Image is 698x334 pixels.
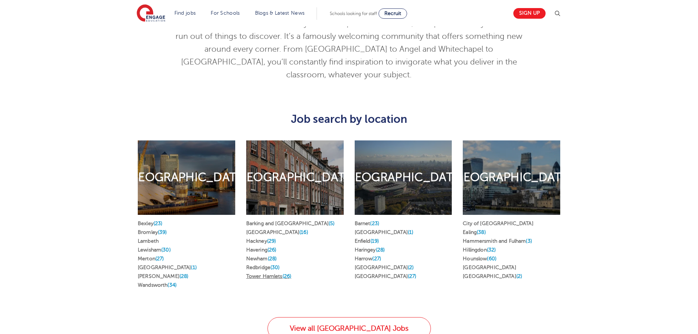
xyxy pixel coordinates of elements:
[246,221,335,226] a: Barking and [GEOGRAPHIC_DATA](5)
[267,238,276,244] span: (29)
[526,238,532,244] span: (3)
[267,247,277,253] span: (26)
[451,170,572,185] h2: [GEOGRAPHIC_DATA]
[513,8,546,19] a: Sign up
[246,247,277,253] a: Havering(26)
[384,11,401,16] span: Recruit
[463,221,533,226] a: City of [GEOGRAPHIC_DATA]
[355,221,379,226] a: Barnet(23)
[138,265,197,270] a: [GEOGRAPHIC_DATA](1)
[343,170,464,185] h2: [GEOGRAPHIC_DATA]
[175,19,523,79] span: London is one of the most culturally diverse capitals in the world, it’s a place where you’ll nev...
[138,256,164,261] a: Merton(27)
[463,247,496,253] a: Hillingdon(32)
[234,170,355,185] h2: [GEOGRAPHIC_DATA]
[167,282,177,288] span: (34)
[408,274,417,279] span: (27)
[463,238,532,244] a: Hammersmith and Fulham(3)
[246,274,291,279] a: Tower Hamlets(26)
[376,247,385,253] span: (28)
[154,221,163,226] span: (23)
[246,265,280,270] a: Redbridge(30)
[246,238,276,244] a: Hackney(29)
[487,256,496,261] span: (60)
[477,230,486,235] span: (38)
[329,221,335,226] span: (5)
[408,265,414,270] span: (2)
[211,10,240,16] a: For Schools
[137,4,165,23] img: Engage Education
[355,238,379,244] a: Enfield(19)
[138,274,188,279] a: [PERSON_NAME](28)
[161,247,171,253] span: (30)
[408,230,413,235] span: (1)
[487,247,496,253] span: (32)
[355,230,414,235] a: [GEOGRAPHIC_DATA](1)
[155,256,164,261] span: (27)
[370,238,379,244] span: (19)
[299,230,308,235] span: (16)
[138,221,162,226] a: Bexley(23)
[463,230,485,235] a: Ealing(38)
[138,282,177,288] a: Wandsworth(34)
[330,11,377,16] span: Schools looking for staff
[158,230,167,235] span: (39)
[191,265,196,270] span: (1)
[516,274,522,279] span: (2)
[138,238,159,244] a: Lambeth
[246,256,277,261] a: Newham(28)
[463,265,516,270] a: [GEOGRAPHIC_DATA]
[463,256,496,261] a: Hounslow(60)
[372,256,381,261] span: (27)
[355,265,414,270] a: [GEOGRAPHIC_DATA](2)
[463,274,522,279] a: [GEOGRAPHIC_DATA](2)
[138,230,167,235] a: Bromley(39)
[282,274,292,279] span: (26)
[180,274,189,279] span: (28)
[255,10,305,16] a: Blogs & Latest News
[174,10,196,16] a: Find jobs
[138,247,171,253] a: Lewisham(30)
[132,113,566,125] h3: Job search by location
[378,8,407,19] a: Recruit
[270,265,280,270] span: (30)
[355,274,417,279] a: [GEOGRAPHIC_DATA](27)
[355,247,385,253] a: Haringey(28)
[246,230,308,235] a: [GEOGRAPHIC_DATA](16)
[370,221,379,226] span: (23)
[126,170,247,185] h2: [GEOGRAPHIC_DATA]
[355,256,381,261] a: Harrow(27)
[268,256,277,261] span: (28)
